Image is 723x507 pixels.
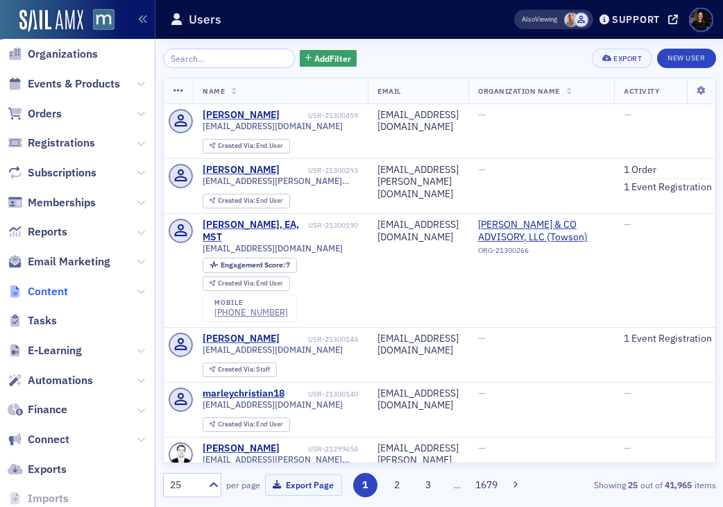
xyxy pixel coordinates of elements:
div: Engagement Score: 7 [203,258,297,273]
button: 1679 [475,473,499,497]
span: Automations [28,373,93,388]
span: Profile [689,8,713,32]
span: Subscriptions [28,165,96,181]
a: 1 Event Registration [624,181,712,194]
a: View Homepage [83,9,114,33]
span: Name [203,86,225,96]
a: [PERSON_NAME], EA, MST [203,219,306,243]
span: — [478,442,486,454]
a: Reports [8,224,67,240]
div: [EMAIL_ADDRESS][DOMAIN_NAME] [377,109,459,133]
span: Emily Trott [564,13,579,27]
div: [EMAIL_ADDRESS][PERSON_NAME][DOMAIN_NAME] [377,442,459,479]
button: 2 [384,473,409,497]
a: [PERSON_NAME] [203,333,280,345]
div: Created Via: End User [203,276,290,291]
a: Content [8,284,68,299]
div: Created Via: End User [203,194,290,208]
a: [PERSON_NAME] [203,109,280,122]
span: Reports [28,224,67,240]
span: Created Via : [218,279,257,288]
button: Export Page [265,474,342,496]
span: Created Via : [218,419,257,429]
span: Created Via : [218,196,257,205]
a: Organizations [8,47,98,62]
div: End User [218,280,284,288]
div: End User [218,197,284,205]
span: Created Via : [218,365,257,374]
span: Organizations [28,47,98,62]
div: [EMAIL_ADDRESS][DOMAIN_NAME] [377,333,459,357]
a: [PERSON_NAME] [203,164,280,176]
span: Activity [624,86,660,96]
div: USR-21300144 [282,335,359,344]
div: USR-21300190 [308,221,358,230]
a: Tasks [8,313,57,329]
span: Organization Name [478,86,560,96]
span: — [478,387,486,399]
div: ORG-21300266 [478,246,604,260]
a: Orders [8,106,62,122]
a: Connect [8,432,69,447]
span: Registrations [28,135,95,151]
a: Memberships [8,195,96,210]
a: Subscriptions [8,165,96,181]
a: Exports [8,462,67,477]
div: Support [612,13,660,26]
span: — [478,108,486,121]
div: 25 [170,478,201,492]
span: Tasks [28,313,57,329]
span: Imports [28,491,69,506]
div: Showing out of items [541,479,716,491]
a: Finance [8,402,67,417]
span: [EMAIL_ADDRESS][PERSON_NAME][DOMAIN_NAME] [203,176,358,186]
span: COHEN & CO ADVISORY, LLC (Towson) [478,219,604,243]
a: Automations [8,373,93,388]
span: Connect [28,432,69,447]
button: AddFilter [300,50,357,67]
span: Orders [28,106,62,122]
img: SailAMX [93,9,114,31]
input: Search… [163,49,296,68]
div: [EMAIL_ADDRESS][PERSON_NAME][DOMAIN_NAME] [377,164,459,201]
span: Memberships [28,195,96,210]
a: marleychristian18 [203,388,284,400]
span: — [624,218,631,231]
span: Email [377,86,401,96]
div: End User [218,142,284,150]
div: Staff [218,366,271,374]
button: Export [592,49,652,68]
div: [EMAIL_ADDRESS][DOMAIN_NAME] [377,388,459,412]
span: … [448,479,467,491]
span: — [478,332,486,344]
div: USR-21300459 [282,111,359,120]
span: — [478,163,486,176]
a: 1 Order [624,164,656,176]
div: 7 [221,261,291,269]
span: — [624,442,631,454]
span: Viewing [522,15,557,24]
a: [PHONE_NUMBER] [214,307,288,317]
a: New User [657,49,715,68]
button: 1 [353,473,377,497]
span: [EMAIL_ADDRESS][PERSON_NAME][DOMAIN_NAME] [203,454,358,465]
strong: 41,965 [663,479,695,491]
span: Justin Chase [574,13,588,27]
strong: 25 [626,479,640,491]
span: Engagement Score : [221,260,287,269]
a: Email Marketing [8,254,110,269]
h1: Users [189,11,221,28]
span: [EMAIL_ADDRESS][DOMAIN_NAME] [203,344,343,355]
div: Export [613,55,642,63]
span: Finance [28,402,67,417]
span: [EMAIL_ADDRESS][DOMAIN_NAME] [203,121,343,131]
button: 3 [416,473,441,497]
span: Events & Products [28,76,120,92]
a: 1 Event Registration [624,333,712,345]
a: E-Learning [8,343,82,358]
div: USR-21299654 [282,444,359,454]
